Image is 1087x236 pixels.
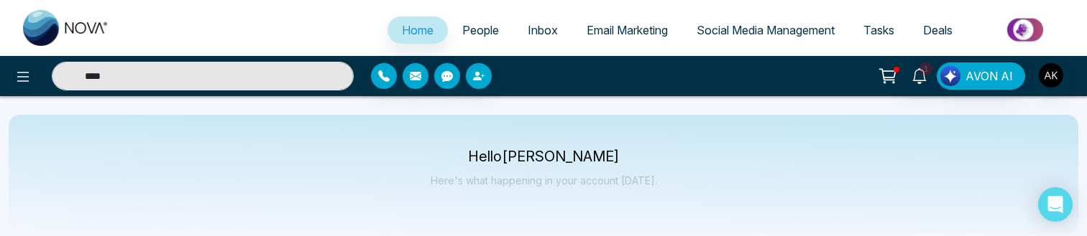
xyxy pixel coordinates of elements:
[974,14,1078,46] img: Market-place.gif
[1038,187,1073,222] div: Open Intercom Messenger
[528,23,558,37] span: Inbox
[513,16,572,44] a: Inbox
[940,66,960,86] img: Lead Flow
[966,67,1013,85] span: AVON AI
[849,16,909,44] a: Tasks
[587,23,668,37] span: Email Marketing
[572,16,682,44] a: Email Marketing
[902,62,937,88] a: 1
[863,23,894,37] span: Tasks
[387,16,448,44] a: Home
[462,23,499,37] span: People
[682,16,849,44] a: Social Media Management
[909,16,967,44] a: Deals
[431,174,657,187] p: Here's what happening in your account [DATE].
[431,151,657,163] p: Hello [PERSON_NAME]
[23,10,109,46] img: Nova CRM Logo
[923,23,953,37] span: Deals
[1039,63,1063,88] img: User Avatar
[402,23,434,37] span: Home
[919,62,932,75] span: 1
[937,62,1025,90] button: AVON AI
[697,23,835,37] span: Social Media Management
[448,16,513,44] a: People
